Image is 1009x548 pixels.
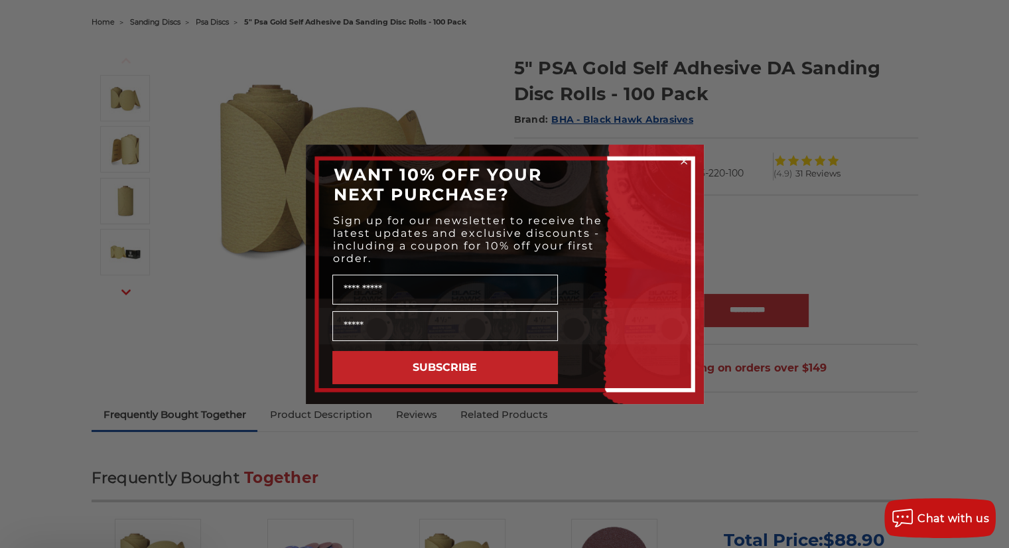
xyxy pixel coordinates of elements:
button: Chat with us [884,498,996,538]
span: Sign up for our newsletter to receive the latest updates and exclusive discounts - including a co... [333,214,602,265]
span: Chat with us [917,512,989,525]
button: SUBSCRIBE [332,351,558,384]
button: Close dialog [677,155,691,168]
input: Email [332,311,558,341]
span: WANT 10% OFF YOUR NEXT PURCHASE? [334,165,542,204]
